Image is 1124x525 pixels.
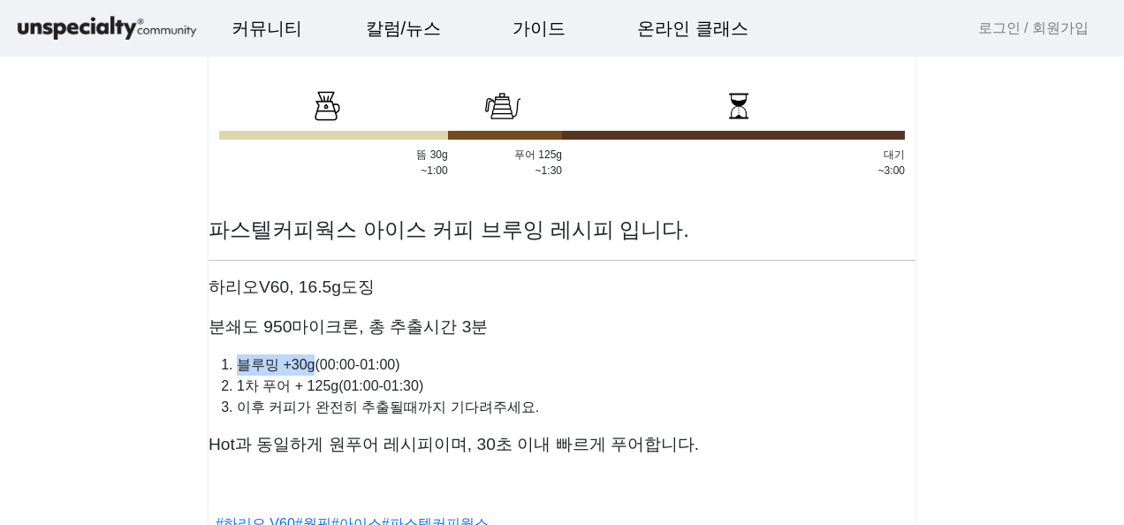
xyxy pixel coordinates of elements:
p: ~3:00 [562,163,905,179]
span: 설정 [273,405,294,419]
p: ~1:00 [219,163,448,179]
p: Hot과 동일하게 원푸어 레시피이며, 30초 이내 빠르게 푸어합니다. [209,432,915,458]
a: 대화 [117,378,228,422]
li: 블루밍 +30g(00:00-01:00) [237,354,915,376]
li: 1차 푸어 + 125g(01:00-01:30) [237,376,915,397]
p: ~1:30 [448,163,562,179]
a: 설정 [228,378,339,422]
a: 가이드 [498,4,580,52]
a: 온라인 클래스 [623,4,763,52]
a: 칼럼/뉴스 [352,4,456,52]
span: 대화 [162,406,183,420]
span: 홈 [56,405,66,419]
p: 대기 [562,147,905,163]
a: 홈 [5,378,117,422]
img: logo [14,13,200,44]
h2: 파스텔커피웍스 아이스 커피 브루잉 레시피 입니다. [209,214,915,246]
li: 이후 커피가 완전히 추출될때까지 기다려주세요. [237,397,915,418]
img: bloom [485,88,520,124]
p: 푸어 125g [448,147,562,163]
img: bloom [308,88,344,124]
p: 하리오V60, 16.5g도징 [209,275,915,301]
p: 분쇄도 950마이크론, 총 추출시간 3분 [209,315,915,340]
a: 커뮤니티 [217,4,316,52]
p: 뜸 30g [219,147,448,163]
img: bloom [721,88,756,124]
a: 로그인 / 회원가입 [978,18,1089,39]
